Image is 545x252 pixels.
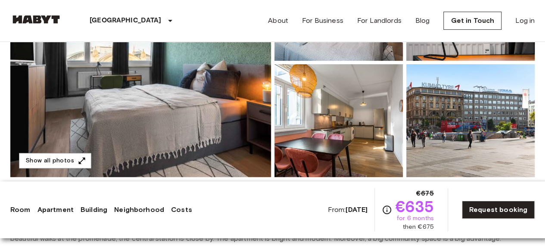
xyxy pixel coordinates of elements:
p: [GEOGRAPHIC_DATA] [90,16,162,26]
a: Log in [515,16,535,26]
b: [DATE] [346,205,367,214]
a: For Landlords [357,16,402,26]
a: Apartment [37,205,74,215]
span: €635 [396,199,434,214]
span: From: [327,205,367,215]
a: Blog [415,16,430,26]
a: Request booking [462,201,535,219]
svg: Check cost overview for full price breakdown. Please note that discounts apply to new joiners onl... [382,205,392,215]
a: Costs [171,205,192,215]
a: Room [10,205,31,215]
a: Building [81,205,107,215]
img: Habyt [10,15,62,24]
span: €675 [416,188,434,199]
a: Neighborhood [114,205,164,215]
span: for 6 months [397,214,434,223]
img: Picture of unit DE-04-001-001-05HF [406,64,535,177]
a: For Business [302,16,343,26]
img: Picture of unit DE-04-001-001-05HF [274,64,403,177]
span: then €675 [402,223,433,231]
a: Get in Touch [443,12,501,30]
a: About [268,16,288,26]
button: Show all photos [19,153,91,169]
